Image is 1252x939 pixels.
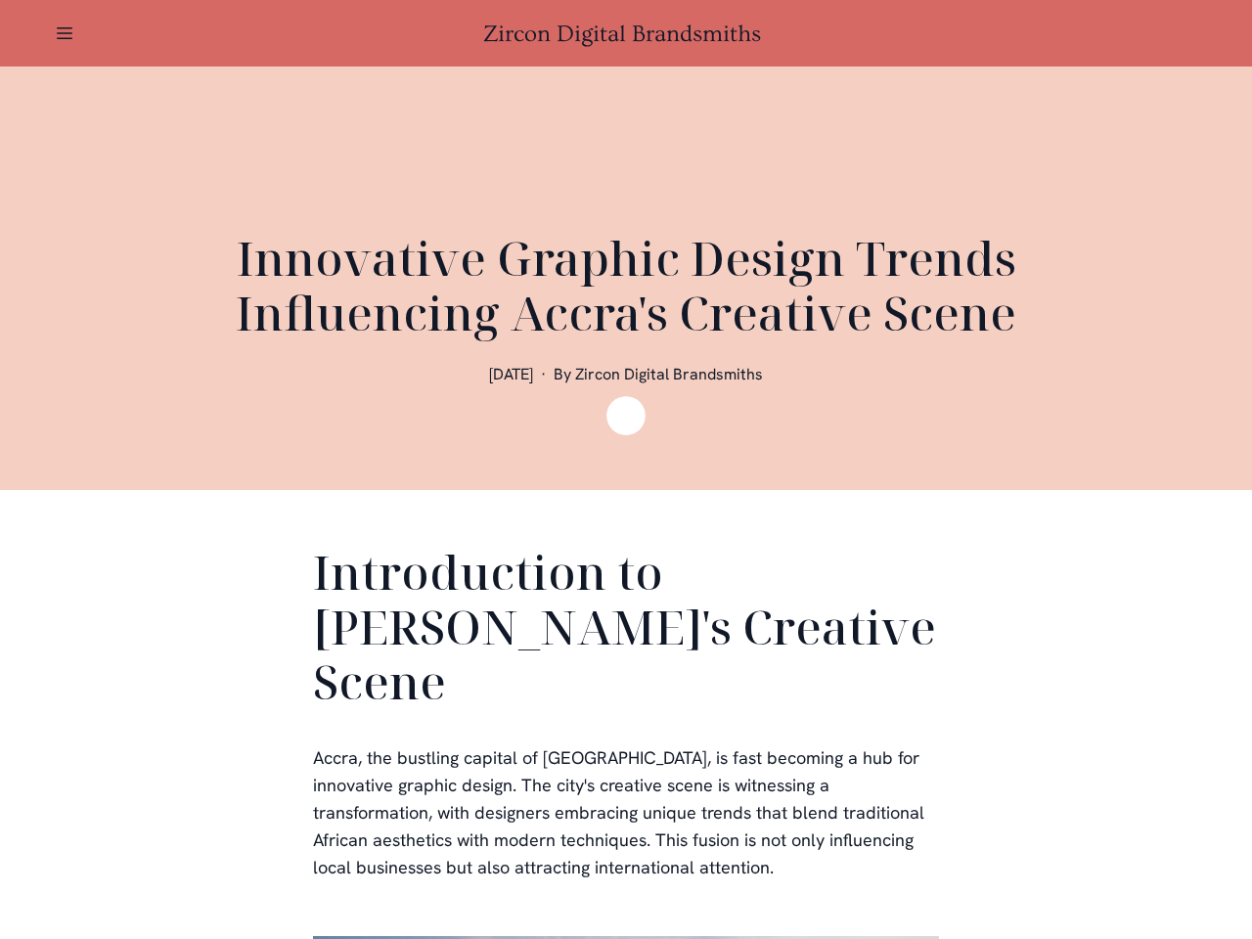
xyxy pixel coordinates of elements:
[541,364,546,384] span: ·
[156,231,1095,340] h1: Innovative Graphic Design Trends Influencing Accra's Creative Scene
[313,545,939,717] h2: Introduction to [PERSON_NAME]'s Creative Scene
[313,744,939,881] p: Accra, the bustling capital of [GEOGRAPHIC_DATA], is fast becoming a hub for innovative graphic d...
[489,364,533,384] span: [DATE]
[554,364,763,384] span: By Zircon Digital Brandsmiths
[606,396,646,435] img: Zircon Digital Brandsmiths
[483,21,769,47] a: Zircon Digital Brandsmiths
